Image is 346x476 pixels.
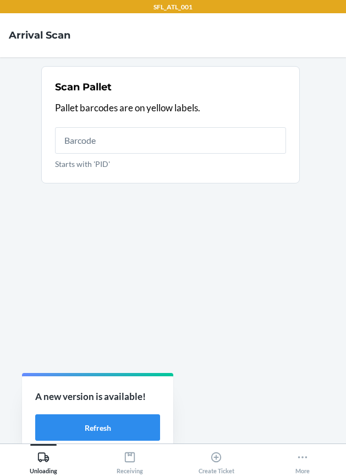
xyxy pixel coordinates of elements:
div: More [295,447,310,474]
h4: Arrival Scan [9,28,70,42]
div: Unloading [30,447,57,474]
button: Create Ticket [173,444,260,474]
p: Pallet barcodes are on yellow labels. [55,101,286,115]
div: Create Ticket [199,447,234,474]
button: Receiving [86,444,173,474]
h2: Scan Pallet [55,80,112,94]
div: Receiving [117,447,143,474]
p: Starts with 'PID' [55,158,286,170]
p: SFL_ATL_001 [153,2,193,12]
button: Refresh [35,414,160,441]
input: Starts with 'PID' [55,127,286,154]
button: More [260,444,346,474]
p: A new version is available! [35,390,160,404]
